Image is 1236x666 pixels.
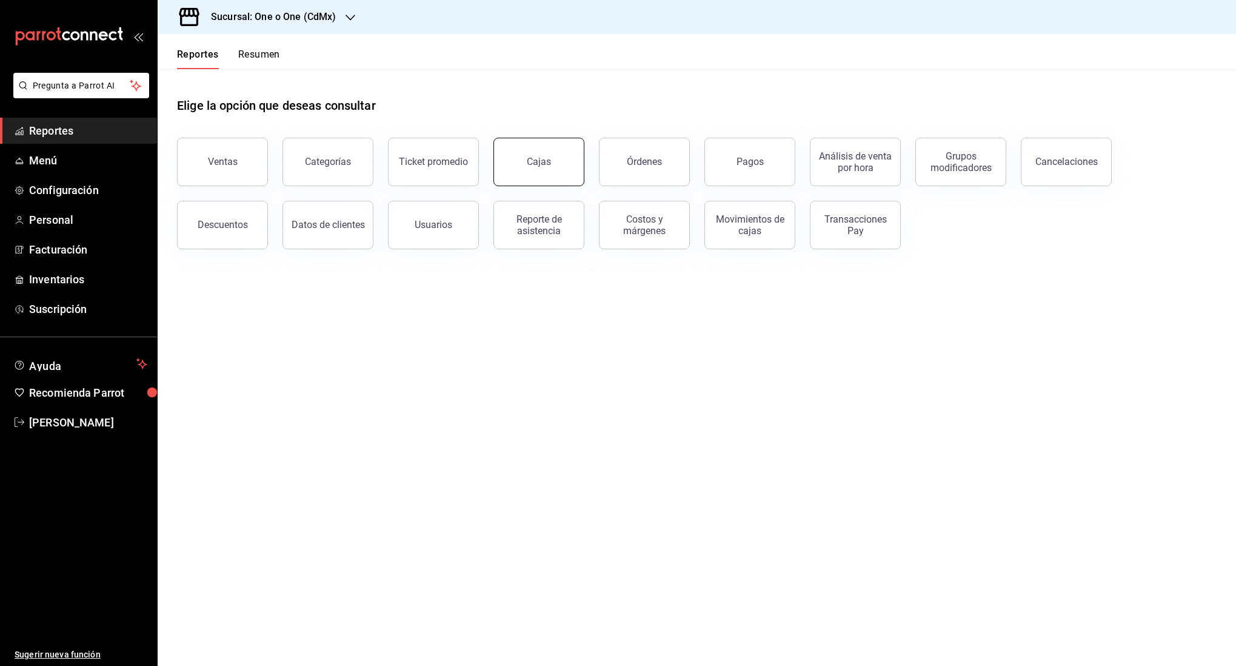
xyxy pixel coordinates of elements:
h3: Sucursal: One o One (CdMx) [201,10,336,24]
div: Transacciones Pay [818,214,893,237]
div: Cajas [527,155,552,169]
button: Análisis de venta por hora [810,138,901,186]
a: Pregunta a Parrot AI [8,88,149,101]
span: Inventarios [29,271,147,288]
span: Pregunta a Parrot AI [33,79,130,92]
button: Ticket promedio [388,138,479,186]
h1: Elige la opción que deseas consultar [177,96,376,115]
button: Pagos [704,138,795,186]
div: Costos y márgenes [607,214,682,237]
span: Menú [29,152,147,169]
button: Descuentos [177,201,268,249]
div: Reporte de asistencia [501,214,576,237]
div: Ventas [208,156,238,167]
span: Suscripción [29,301,147,317]
button: open_drawer_menu [133,32,143,41]
button: Categorías [282,138,373,186]
span: [PERSON_NAME] [29,414,147,431]
a: Cajas [493,138,584,186]
button: Pregunta a Parrot AI [13,73,149,98]
div: Pagos [737,156,764,167]
button: Reportes [177,49,219,69]
div: Usuarios [415,219,452,230]
span: Facturación [29,241,147,258]
button: Grupos modificadores [915,138,1006,186]
div: Movimientos de cajas [712,214,787,237]
div: Categorías [305,156,351,167]
span: Reportes [29,123,147,139]
span: Sugerir nueva función [15,648,147,661]
button: Resumen [238,49,280,69]
button: Costos y márgenes [599,201,690,249]
div: navigation tabs [177,49,280,69]
div: Órdenes [627,156,662,167]
span: Recomienda Parrot [29,385,147,401]
button: Usuarios [388,201,479,249]
span: Ayuda [29,357,132,371]
div: Descuentos [198,219,248,230]
span: Configuración [29,182,147,198]
button: Transacciones Pay [810,201,901,249]
button: Cancelaciones [1021,138,1112,186]
div: Análisis de venta por hora [818,150,893,173]
div: Grupos modificadores [923,150,998,173]
button: Datos de clientes [282,201,373,249]
button: Reporte de asistencia [493,201,584,249]
button: Ventas [177,138,268,186]
div: Datos de clientes [292,219,365,230]
span: Personal [29,212,147,228]
button: Órdenes [599,138,690,186]
div: Ticket promedio [399,156,468,167]
div: Cancelaciones [1035,156,1098,167]
button: Movimientos de cajas [704,201,795,249]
